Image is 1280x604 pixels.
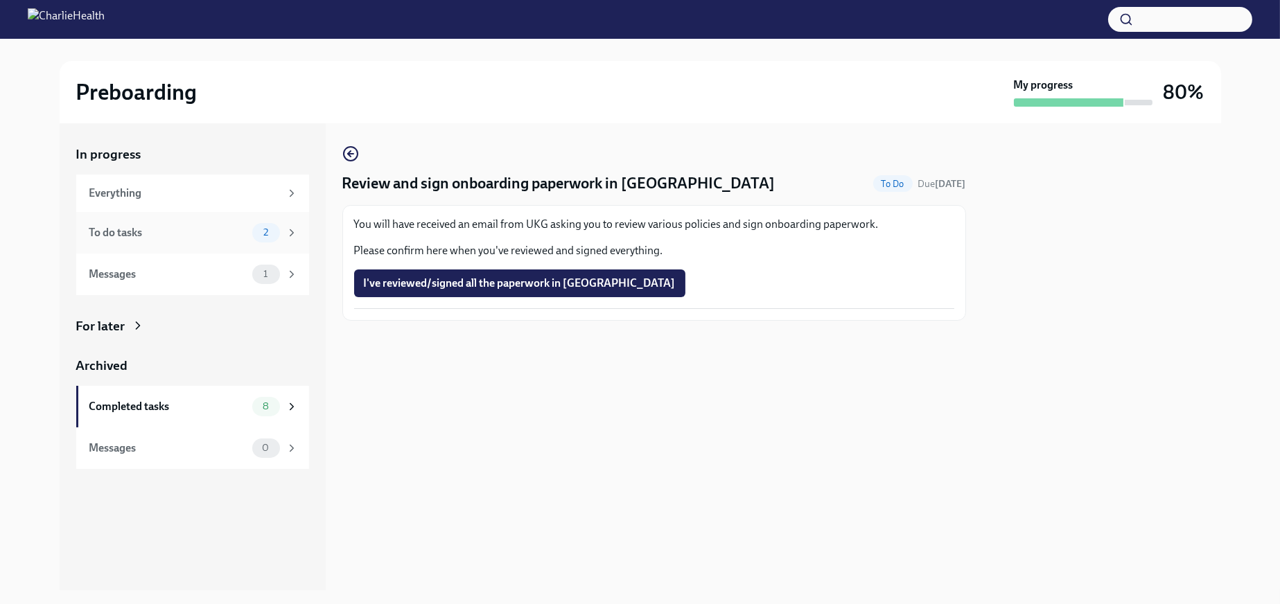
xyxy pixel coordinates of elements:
[76,145,309,163] a: In progress
[76,427,309,469] a: Messages0
[76,357,309,375] a: Archived
[255,227,277,238] span: 2
[354,243,954,258] p: Please confirm here when you've reviewed and signed everything.
[364,276,676,290] span: I've reviewed/signed all the paperwork in [GEOGRAPHIC_DATA]
[76,78,198,106] h2: Preboarding
[354,269,685,297] button: I've reviewed/signed all the paperwork in [GEOGRAPHIC_DATA]
[89,399,247,414] div: Completed tasks
[873,179,913,189] span: To Do
[255,269,276,279] span: 1
[1014,78,1073,93] strong: My progress
[89,267,247,282] div: Messages
[76,317,125,335] div: For later
[918,177,966,190] span: September 21st, 2025 08:00
[89,186,280,201] div: Everything
[76,254,309,295] a: Messages1
[76,317,309,335] a: For later
[89,441,247,456] div: Messages
[89,225,247,240] div: To do tasks
[76,386,309,427] a: Completed tasks8
[254,401,277,411] span: 8
[28,8,105,30] img: CharlieHealth
[354,217,954,232] p: You will have received an email from UKG asking you to review various policies and sign onboardin...
[936,178,966,190] strong: [DATE]
[342,173,775,194] h4: Review and sign onboarding paperwork in [GEOGRAPHIC_DATA]
[76,212,309,254] a: To do tasks2
[918,178,966,190] span: Due
[1164,80,1204,105] h3: 80%
[254,443,277,453] span: 0
[76,175,309,212] a: Everything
